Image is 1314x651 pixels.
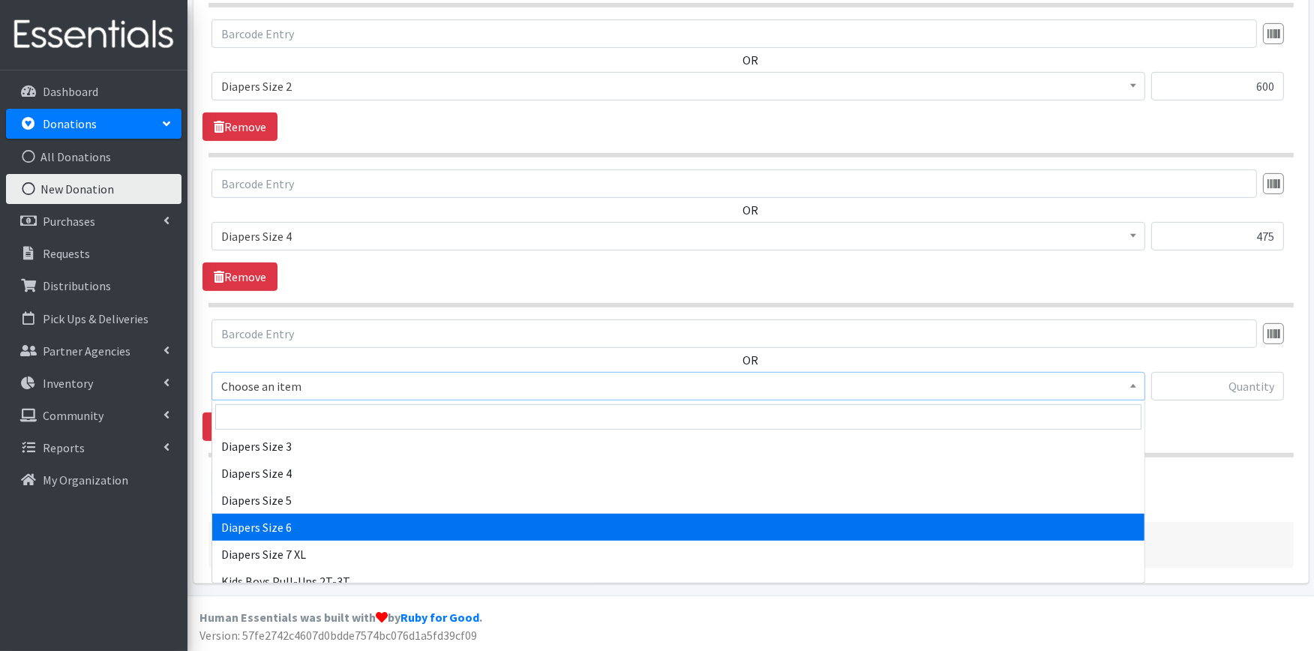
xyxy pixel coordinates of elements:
[221,376,1135,397] span: Choose an item
[6,433,181,463] a: Reports
[211,169,1257,198] input: Barcode Entry
[211,372,1145,400] span: Choose an item
[6,206,181,236] a: Purchases
[221,226,1135,247] span: Diapers Size 4
[6,400,181,430] a: Community
[6,174,181,204] a: New Donation
[1151,222,1284,250] input: Quantity
[743,201,759,219] label: OR
[743,351,759,369] label: OR
[221,76,1135,97] span: Diapers Size 2
[1151,372,1284,400] input: Quantity
[6,368,181,398] a: Inventory
[43,278,111,293] p: Distributions
[43,408,103,423] p: Community
[6,271,181,301] a: Distributions
[43,472,128,487] p: My Organization
[6,465,181,495] a: My Organization
[199,610,482,625] strong: Human Essentials was built with by .
[6,336,181,366] a: Partner Agencies
[43,84,98,99] p: Dashboard
[212,487,1144,514] li: Diapers Size 5
[400,610,479,625] a: Ruby for Good
[6,142,181,172] a: All Donations
[212,568,1144,595] li: Kids Boys Pull-Ups 2T-3T
[202,412,277,441] a: Remove
[6,304,181,334] a: Pick Ups & Deliveries
[212,514,1144,541] li: Diapers Size 6
[6,10,181,60] img: HumanEssentials
[212,541,1144,568] li: Diapers Size 7 XL
[6,76,181,106] a: Dashboard
[1151,72,1284,100] input: Quantity
[43,214,95,229] p: Purchases
[6,109,181,139] a: Donations
[743,51,759,69] label: OR
[199,628,477,643] span: Version: 57fe2742c4607d0bdde7574bc076d1a5fd39cf09
[43,376,93,391] p: Inventory
[43,116,97,131] p: Donations
[212,433,1144,460] li: Diapers Size 3
[43,440,85,455] p: Reports
[202,262,277,291] a: Remove
[6,238,181,268] a: Requests
[212,460,1144,487] li: Diapers Size 4
[211,19,1257,48] input: Barcode Entry
[211,222,1145,250] span: Diapers Size 4
[43,246,90,261] p: Requests
[211,319,1257,348] input: Barcode Entry
[211,72,1145,100] span: Diapers Size 2
[202,112,277,141] a: Remove
[43,311,148,326] p: Pick Ups & Deliveries
[43,343,130,358] p: Partner Agencies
